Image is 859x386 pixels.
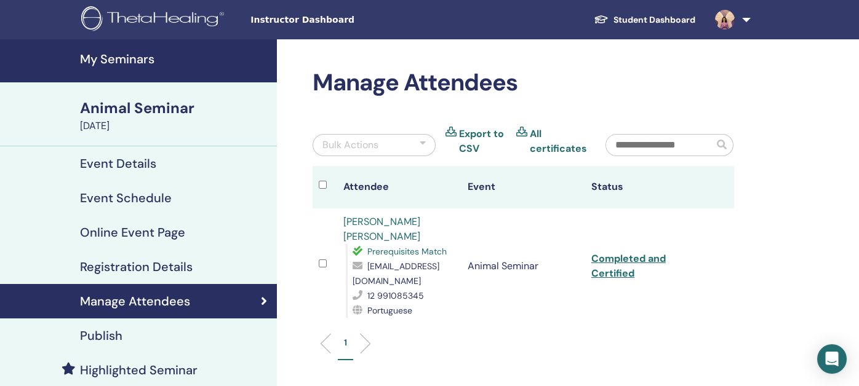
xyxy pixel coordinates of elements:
th: Event [461,166,585,208]
h4: Publish [80,328,122,343]
h2: Manage Attendees [313,69,734,97]
td: Animal Seminar [461,208,585,324]
h4: Manage Attendees [80,294,190,309]
span: Portuguese [367,305,412,316]
a: Student Dashboard [584,9,705,31]
th: Attendee [337,166,461,208]
a: Completed and Certified [591,252,666,280]
th: Status [585,166,709,208]
span: Prerequisites Match [367,246,447,257]
div: Open Intercom Messenger [817,344,847,374]
div: Animal Seminar [80,98,270,119]
h4: Online Event Page [80,225,185,240]
p: 1 [344,336,347,349]
a: [PERSON_NAME] [PERSON_NAME] [343,215,420,243]
img: default.jpg [715,10,735,30]
img: logo.png [81,6,228,34]
div: [DATE] [80,119,270,133]
h4: Highlighted Seminar [80,363,198,377]
span: [EMAIL_ADDRESS][DOMAIN_NAME] [353,261,439,286]
h4: My Seminars [80,52,270,66]
span: 12 991085345 [367,290,424,301]
h4: Event Details [80,156,156,171]
span: Instructor Dashboard [250,14,435,26]
a: Animal Seminar[DATE] [73,98,277,133]
h4: Registration Details [80,259,193,274]
a: All certificates [530,127,587,156]
a: Export to CSV [459,127,506,156]
div: Bulk Actions [322,138,378,152]
h4: Event Schedule [80,191,172,205]
img: graduation-cap-white.svg [594,14,609,25]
